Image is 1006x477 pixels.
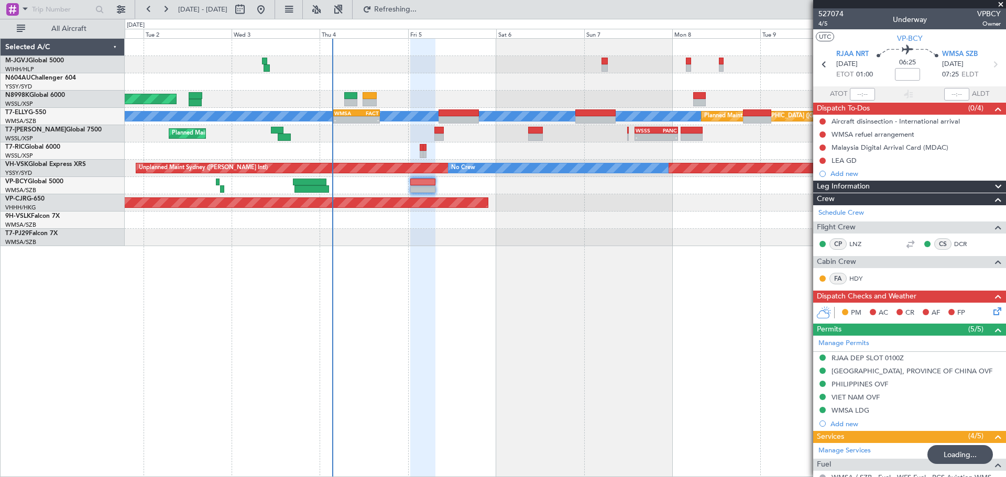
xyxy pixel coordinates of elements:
[856,70,873,80] span: 01:00
[836,70,854,80] span: ETOT
[334,110,356,116] div: WMSA
[320,29,408,38] div: Thu 4
[5,152,33,160] a: WSSL/XSP
[818,446,871,456] a: Manage Services
[5,179,28,185] span: VP-BCY
[817,324,841,336] span: Permits
[817,431,844,443] span: Services
[5,75,76,81] a: N604AUChallenger 604
[818,338,869,349] a: Manage Permits
[178,5,227,14] span: [DATE] - [DATE]
[817,221,856,234] span: Flight Crew
[850,88,875,101] input: --:--
[817,256,856,268] span: Cabin Crew
[5,230,29,237] span: T7-PJ29
[5,213,31,219] span: 9H-VSLK
[836,49,869,60] span: RJAA NRT
[968,324,983,335] span: (5/5)
[954,239,978,249] a: DCR
[358,1,421,18] button: Refreshing...
[849,274,873,283] a: HDY
[5,127,102,133] a: T7-[PERSON_NAME]Global 7500
[5,65,34,73] a: WIHH/HLP
[5,58,28,64] span: M-JGVJ
[5,196,45,202] a: VP-CJRG-650
[977,8,1001,19] span: VPBCY
[451,160,475,176] div: No Crew
[5,117,36,125] a: WMSA/SZB
[832,130,914,139] div: WMSA refuel arrangement
[5,161,86,168] a: VH-VSKGlobal Express XRS
[5,230,58,237] a: T7-PJ29Falcon 7X
[5,221,36,229] a: WMSA/SZB
[657,134,677,140] div: -
[657,127,677,134] div: PANC
[817,103,870,115] span: Dispatch To-Dos
[5,204,36,212] a: VHHH/HKG
[636,134,657,140] div: -
[5,213,60,219] a: 9H-VSLKFalcon 7X
[5,92,29,98] span: N8998K
[832,393,880,402] div: VIET NAM OVF
[829,238,847,250] div: CP
[172,126,275,141] div: Planned Maint Dubai (Al Maktoum Intl)
[832,353,904,362] div: RJAA DEP SLOT 0100Z
[5,109,28,116] span: T7-ELLY
[32,2,92,17] input: Trip Number
[968,430,983,441] span: (4/5)
[5,58,64,64] a: M-JGVJGlobal 5000
[584,29,672,38] div: Sun 7
[5,144,60,150] a: T7-RICGlobal 6000
[27,25,111,32] span: All Aircraft
[851,308,861,318] span: PM
[942,49,978,60] span: WMSA SZB
[830,169,1001,178] div: Add new
[897,33,923,44] span: VP-BCY
[5,179,63,185] a: VP-BCYGlobal 5000
[816,32,834,41] button: UTC
[817,193,835,205] span: Crew
[5,109,46,116] a: T7-ELLYG-550
[12,20,114,37] button: All Aircraft
[5,186,36,194] a: WMSA/SZB
[496,29,584,38] div: Sat 6
[977,19,1001,28] span: Owner
[5,83,32,91] a: YSSY/SYD
[818,8,844,19] span: 527074
[5,169,32,177] a: YSSY/SYD
[836,59,858,70] span: [DATE]
[144,29,232,38] div: Tue 2
[927,445,993,464] div: Loading...
[934,238,952,250] div: CS
[830,419,1001,428] div: Add new
[817,291,916,303] span: Dispatch Checks and Weather
[5,144,25,150] span: T7-RIC
[704,108,879,124] div: Planned Maint [GEOGRAPHIC_DATA] ([GEOGRAPHIC_DATA] Intl)
[817,181,870,193] span: Leg Information
[636,127,657,134] div: WSSS
[357,117,379,123] div: -
[5,100,33,108] a: WSSL/XSP
[334,117,356,123] div: -
[5,196,27,202] span: VP-CJR
[961,70,978,80] span: ELDT
[942,70,959,80] span: 07:25
[830,89,847,99] span: ATOT
[5,238,36,246] a: WMSA/SZB
[849,239,873,249] a: LNZ
[968,103,983,114] span: (0/4)
[832,156,857,165] div: LEA GD
[760,29,848,38] div: Tue 9
[829,273,847,284] div: FA
[5,135,33,142] a: WSSL/XSP
[5,92,65,98] a: N8998KGlobal 6000
[818,208,864,218] a: Schedule Crew
[832,143,948,152] div: Malaysia Digital Arrival Card (MDAC)
[972,89,989,99] span: ALDT
[832,367,992,375] div: [GEOGRAPHIC_DATA], PROVINCE OF CHINA OVF
[899,58,916,68] span: 06:25
[408,29,496,38] div: Fri 5
[832,117,960,126] div: Aircraft disinsection - International arrival
[817,459,831,471] span: Fuel
[232,29,320,38] div: Wed 3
